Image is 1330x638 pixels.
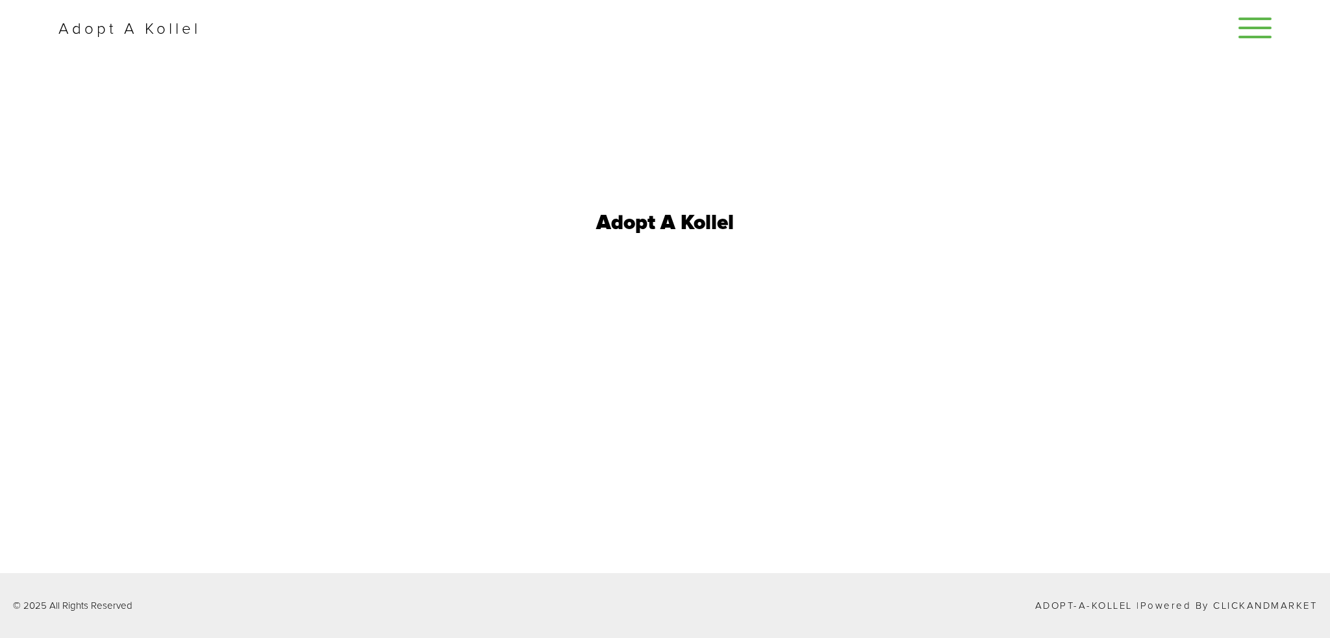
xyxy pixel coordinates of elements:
[58,21,201,37] p: Adopt A Kollel
[1035,601,1318,611] p: Adopt-a-Kollel |
[13,601,132,611] p: © 2025 All Rights Reserved
[596,213,734,234] h1: Adopt A Kollel
[1140,601,1209,611] span: Powered by
[1213,601,1317,611] a: ClickandMarket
